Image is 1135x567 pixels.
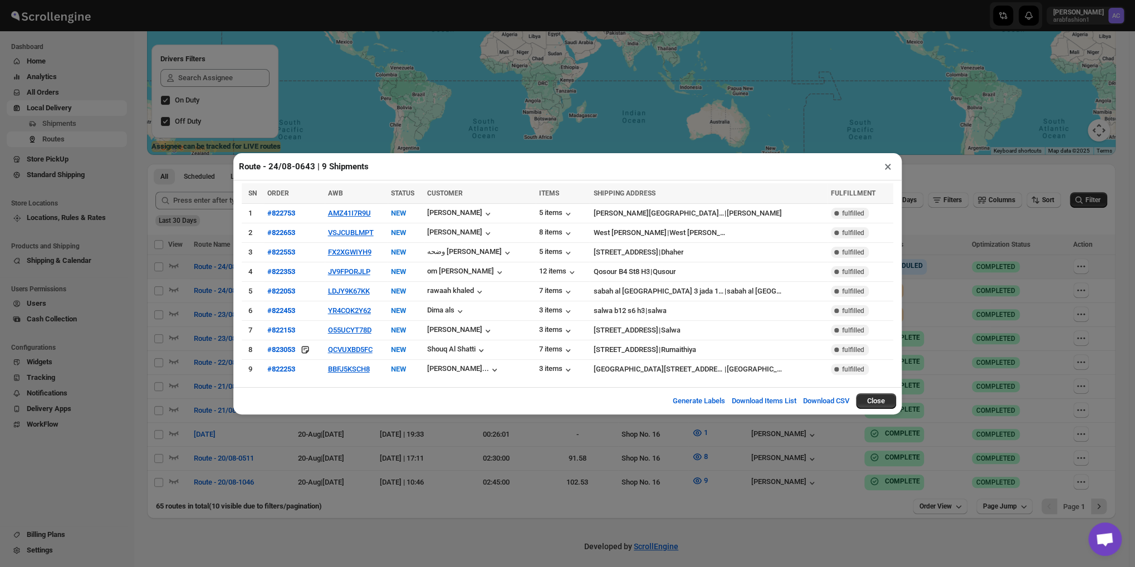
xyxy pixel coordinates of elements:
button: 12 items [539,267,578,278]
div: | [593,364,824,375]
span: SN [248,189,257,197]
div: | [593,208,824,219]
button: [PERSON_NAME]... [427,364,500,375]
button: AMZ41I7R9U [328,209,371,217]
div: sabah al [GEOGRAPHIC_DATA] 3 jada 11 house 11 [593,286,723,297]
span: ITEMS [539,189,559,197]
div: Salwa [661,325,680,336]
span: NEW [391,365,406,373]
td: 1 [242,203,264,223]
div: [STREET_ADDRESS] [593,247,658,258]
button: Download CSV [796,390,856,412]
button: Shouq Al Shatti [427,345,487,356]
span: NEW [391,228,406,237]
button: 3 items [539,364,574,375]
button: 7 items [539,345,574,356]
span: NEW [391,248,406,256]
span: NEW [391,209,406,217]
button: [PERSON_NAME] [427,228,493,239]
div: salwa [647,305,666,316]
button: #822453 [267,306,295,315]
td: 8 [242,340,264,359]
div: salwa b12 s6 h3 [593,305,644,316]
td: 2 [242,223,264,242]
button: FX2XGWIYH9 [328,248,371,256]
span: fulfilled [842,365,864,374]
div: [GEOGRAPHIC_DATA][STREET_ADDRESS] [593,364,723,375]
span: NEW [391,345,406,354]
button: O55UCYT78D [328,326,371,334]
span: NEW [391,287,406,295]
span: STATUS [391,189,414,197]
div: | [593,266,824,277]
div: وضحه [PERSON_NAME] [427,247,513,258]
div: #822653 [267,228,295,237]
button: × [880,159,896,174]
button: [PERSON_NAME] [427,325,493,336]
button: YR4CQK2Y62 [328,306,371,315]
button: BBFJ5KSCH8 [328,365,370,373]
div: | [593,286,824,297]
div: Qusour [652,266,676,277]
button: Generate Labels [666,390,732,412]
span: fulfilled [842,209,864,218]
button: #823053 [267,344,295,355]
div: West [PERSON_NAME] [593,227,666,238]
span: fulfilled [842,267,864,276]
div: | [593,344,824,355]
span: fulfilled [842,287,864,296]
span: NEW [391,306,406,315]
div: [PERSON_NAME][GEOGRAPHIC_DATA][STREET_ADDRESS] [593,208,723,219]
button: 3 items [539,306,574,317]
button: VSJCUBLMPT [328,228,374,237]
div: Qosour B4 St8 H3 [593,266,649,277]
span: fulfilled [842,248,864,257]
div: [STREET_ADDRESS] [593,344,658,355]
div: 3 items [539,325,574,336]
button: Download Items List [725,390,803,412]
td: 6 [242,301,264,320]
div: sabah al [GEOGRAPHIC_DATA] [727,286,784,297]
button: 8 items [539,228,574,239]
button: #822153 [267,326,295,334]
td: 7 [242,320,264,340]
button: Close [856,393,896,409]
div: [STREET_ADDRESS] [593,325,658,336]
button: 5 items [539,247,574,258]
button: 7 items [539,286,574,297]
button: om [PERSON_NAME] [427,267,505,278]
div: | [593,227,824,238]
td: 4 [242,262,264,281]
span: fulfilled [842,345,864,354]
span: SHIPPING ADDRESS [593,189,655,197]
div: | [593,305,824,316]
h2: Route - 24/08-0643 | 9 Shipments [239,161,369,172]
button: Dima als [427,306,466,317]
div: West [PERSON_NAME] [669,227,726,238]
button: 5 items [539,208,574,219]
button: LDJY9K67KK [328,287,370,295]
button: [PERSON_NAME] [427,208,493,219]
span: NEW [391,326,406,334]
div: | [593,325,824,336]
button: rawaah khaled [427,286,485,297]
button: JV9FPORJLP [328,267,370,276]
button: #822353 [267,267,295,276]
span: ORDER [267,189,289,197]
td: 5 [242,281,264,301]
button: #822253 [267,365,295,373]
span: CUSTOMER [427,189,463,197]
